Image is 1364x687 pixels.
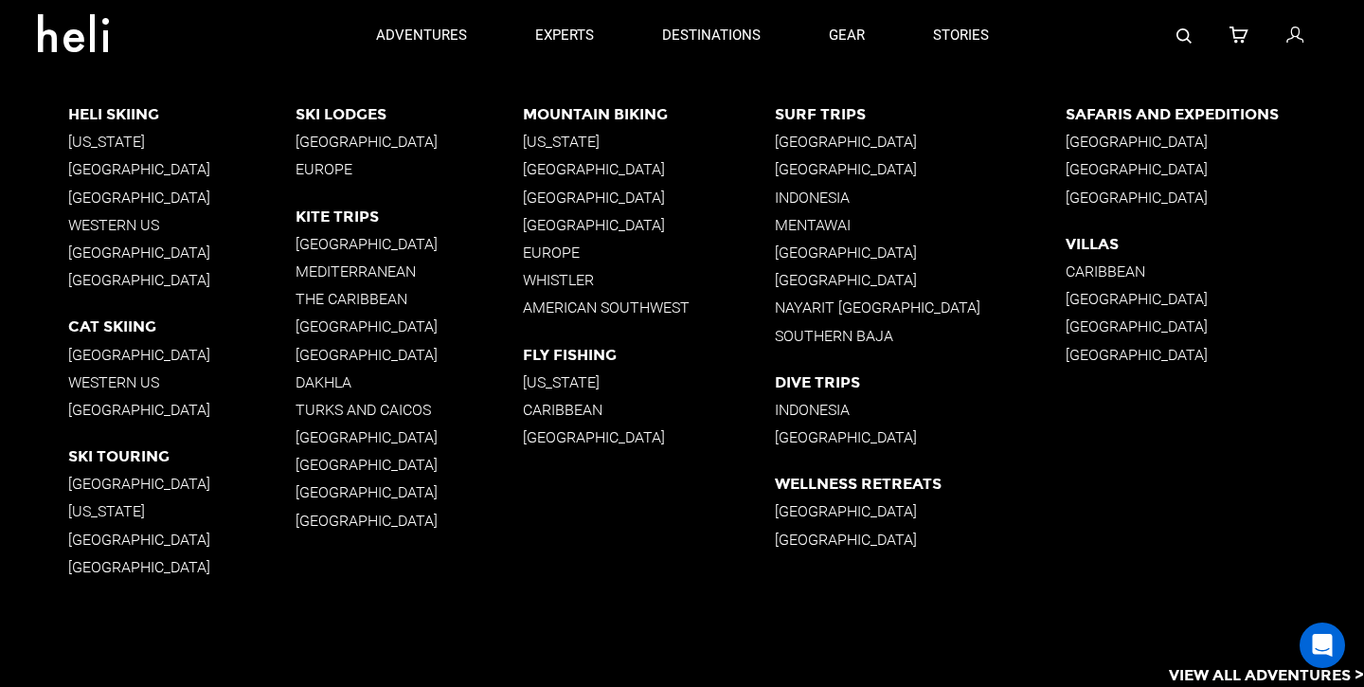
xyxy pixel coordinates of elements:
[523,298,775,316] p: American Southwest
[296,373,523,391] p: Dakhla
[296,262,523,280] p: Mediterranean
[1066,189,1364,207] p: [GEOGRAPHIC_DATA]
[1066,262,1364,280] p: Caribbean
[523,133,775,151] p: [US_STATE]
[775,502,1066,520] p: [GEOGRAPHIC_DATA]
[1176,28,1192,44] img: search-bar-icon.svg
[1066,317,1364,335] p: [GEOGRAPHIC_DATA]
[775,189,1066,207] p: Indonesia
[1066,290,1364,308] p: [GEOGRAPHIC_DATA]
[296,512,523,530] p: [GEOGRAPHIC_DATA]
[775,133,1066,151] p: [GEOGRAPHIC_DATA]
[68,271,296,289] p: [GEOGRAPHIC_DATA]
[523,428,775,446] p: [GEOGRAPHIC_DATA]
[296,317,523,335] p: [GEOGRAPHIC_DATA]
[296,235,523,253] p: [GEOGRAPHIC_DATA]
[775,244,1066,262] p: [GEOGRAPHIC_DATA]
[68,401,296,419] p: [GEOGRAPHIC_DATA]
[775,298,1066,316] p: Nayarit [GEOGRAPHIC_DATA]
[662,26,761,45] p: destinations
[1300,623,1345,668] div: Open Intercom Messenger
[68,447,296,465] p: Ski Touring
[523,373,775,391] p: [US_STATE]
[296,346,523,364] p: [GEOGRAPHIC_DATA]
[296,401,523,419] p: Turks and Caicos
[775,216,1066,234] p: Mentawai
[68,160,296,178] p: [GEOGRAPHIC_DATA]
[523,216,775,234] p: [GEOGRAPHIC_DATA]
[1169,665,1364,687] p: View All Adventures >
[775,401,1066,419] p: Indonesia
[523,346,775,364] p: Fly Fishing
[1066,133,1364,151] p: [GEOGRAPHIC_DATA]
[68,216,296,234] p: Western US
[775,428,1066,446] p: [GEOGRAPHIC_DATA]
[68,475,296,493] p: [GEOGRAPHIC_DATA]
[68,189,296,207] p: [GEOGRAPHIC_DATA]
[775,160,1066,178] p: [GEOGRAPHIC_DATA]
[296,133,523,151] p: [GEOGRAPHIC_DATA]
[775,373,1066,391] p: Dive Trips
[68,373,296,391] p: Western US
[523,401,775,419] p: Caribbean
[376,26,467,45] p: adventures
[68,317,296,335] p: Cat Skiing
[296,483,523,501] p: [GEOGRAPHIC_DATA]
[68,105,296,123] p: Heli Skiing
[523,160,775,178] p: [GEOGRAPHIC_DATA]
[1066,346,1364,364] p: [GEOGRAPHIC_DATA]
[1066,160,1364,178] p: [GEOGRAPHIC_DATA]
[523,105,775,123] p: Mountain Biking
[1066,235,1364,253] p: Villas
[775,327,1066,345] p: Southern Baja
[68,244,296,262] p: [GEOGRAPHIC_DATA]
[775,271,1066,289] p: [GEOGRAPHIC_DATA]
[68,558,296,576] p: [GEOGRAPHIC_DATA]
[296,105,523,123] p: Ski Lodges
[775,105,1066,123] p: Surf Trips
[68,531,296,549] p: [GEOGRAPHIC_DATA]
[68,502,296,520] p: [US_STATE]
[775,531,1066,549] p: [GEOGRAPHIC_DATA]
[296,290,523,308] p: The Caribbean
[535,26,594,45] p: experts
[68,133,296,151] p: [US_STATE]
[68,346,296,364] p: [GEOGRAPHIC_DATA]
[296,160,523,178] p: Europe
[296,456,523,474] p: [GEOGRAPHIC_DATA]
[296,428,523,446] p: [GEOGRAPHIC_DATA]
[296,208,523,226] p: Kite Trips
[523,189,775,207] p: [GEOGRAPHIC_DATA]
[775,475,1066,493] p: Wellness Retreats
[523,271,775,289] p: Whistler
[1066,105,1364,123] p: Safaris and Expeditions
[523,244,775,262] p: Europe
